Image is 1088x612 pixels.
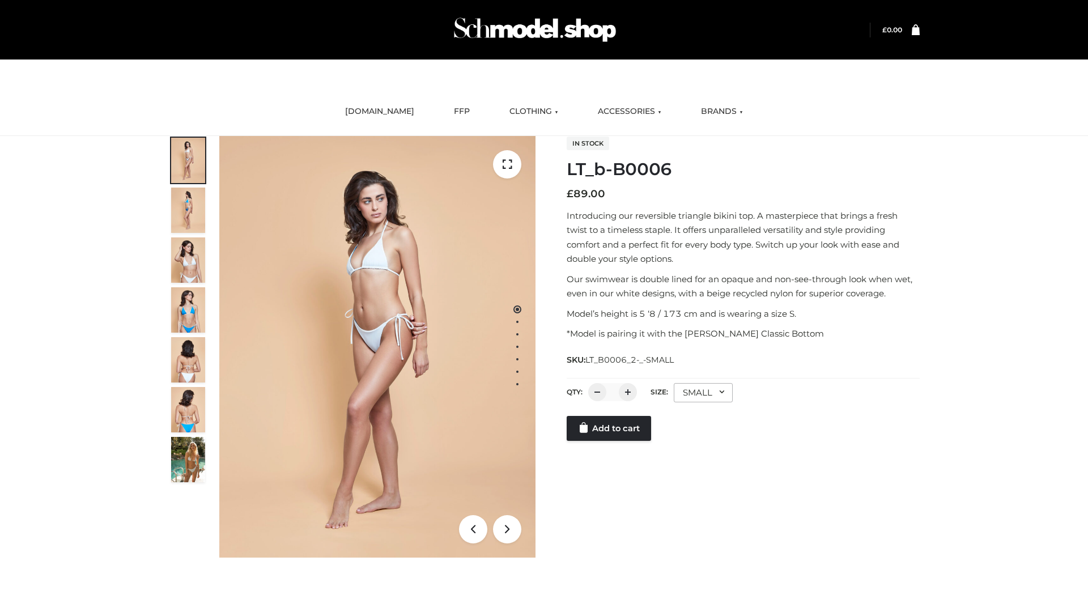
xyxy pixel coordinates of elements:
bdi: 89.00 [567,188,605,200]
img: ArielClassicBikiniTop_CloudNine_AzureSky_OW114ECO_7-scaled.jpg [171,337,205,382]
h1: LT_b-B0006 [567,159,920,180]
span: £ [882,25,887,34]
p: *Model is pairing it with the [PERSON_NAME] Classic Bottom [567,326,920,341]
span: LT_B0006_2-_-SMALL [585,355,674,365]
a: Add to cart [567,416,651,441]
bdi: 0.00 [882,25,902,34]
span: In stock [567,137,609,150]
span: £ [567,188,573,200]
label: QTY: [567,388,583,396]
label: Size: [651,388,668,396]
img: ArielClassicBikiniTop_CloudNine_AzureSky_OW114ECO_8-scaled.jpg [171,387,205,432]
img: ArielClassicBikiniTop_CloudNine_AzureSky_OW114ECO_4-scaled.jpg [171,287,205,333]
a: FFP [445,99,478,124]
a: [DOMAIN_NAME] [337,99,423,124]
img: Schmodel Admin 964 [450,7,620,52]
p: Our swimwear is double lined for an opaque and non-see-through look when wet, even in our white d... [567,272,920,301]
img: ArielClassicBikiniTop_CloudNine_AzureSky_OW114ECO_3-scaled.jpg [171,237,205,283]
a: £0.00 [882,25,902,34]
p: Introducing our reversible triangle bikini top. A masterpiece that brings a fresh twist to a time... [567,209,920,266]
p: Model’s height is 5 ‘8 / 173 cm and is wearing a size S. [567,307,920,321]
img: ArielClassicBikiniTop_CloudNine_AzureSky_OW114ECO_1-scaled.jpg [171,138,205,183]
a: CLOTHING [501,99,567,124]
img: ArielClassicBikiniTop_CloudNine_AzureSky_OW114ECO_2-scaled.jpg [171,188,205,233]
span: SKU: [567,353,675,367]
a: ACCESSORIES [589,99,670,124]
div: SMALL [674,383,733,402]
img: ArielClassicBikiniTop_CloudNine_AzureSky_OW114ECO_1 [219,136,535,558]
img: Arieltop_CloudNine_AzureSky2.jpg [171,437,205,482]
a: BRANDS [692,99,751,124]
